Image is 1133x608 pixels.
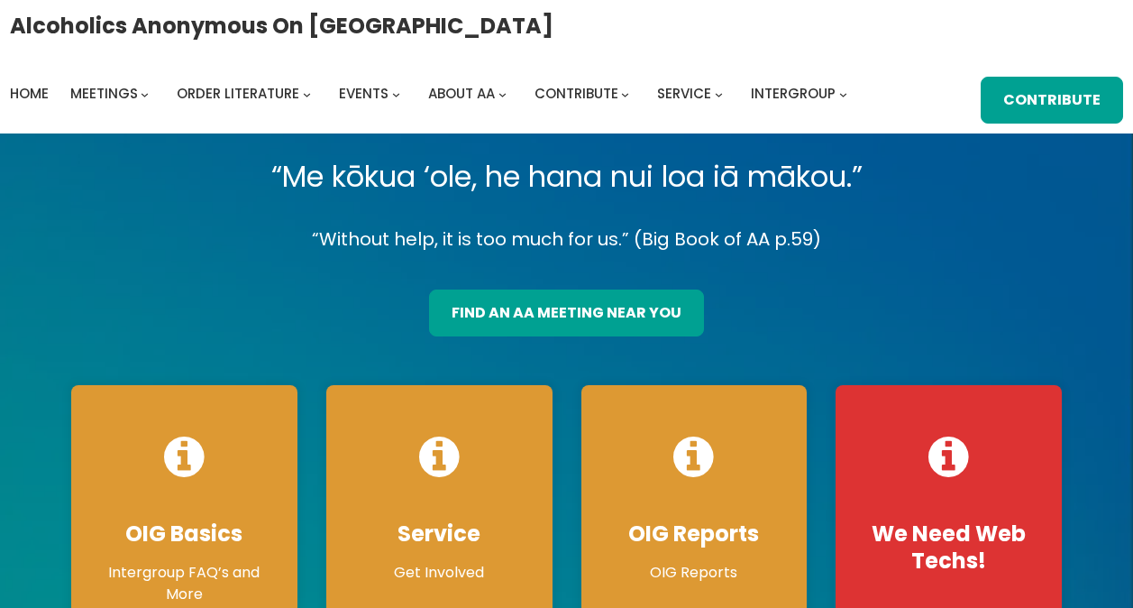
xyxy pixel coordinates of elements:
span: About AA [428,84,495,103]
p: OIG Reports [599,562,790,584]
h4: Service [344,520,535,548]
a: Service [657,81,711,106]
a: Contribute [981,77,1123,124]
button: Meetings submenu [141,89,149,97]
p: Get Involved [344,562,535,584]
p: “Without help, it is too much for us.” (Big Book of AA p.59) [57,224,1076,255]
button: Service submenu [715,89,723,97]
span: Events [339,84,388,103]
a: find an aa meeting near you [429,290,704,336]
a: Alcoholics Anonymous on [GEOGRAPHIC_DATA] [10,6,553,45]
a: Contribute [535,81,618,106]
a: Events [339,81,388,106]
span: Service [657,84,711,103]
p: Intergroup FAQ’s and More [89,562,279,605]
span: Home [10,84,49,103]
button: Intergroup submenu [839,89,847,97]
a: Intergroup [751,81,836,106]
button: Order Literature submenu [303,89,311,97]
a: Meetings [70,81,138,106]
p: “Me kōkua ‘ole, he hana nui loa iā mākou.” [57,152,1076,202]
nav: Intergroup [10,81,854,106]
h4: OIG Basics [89,520,279,548]
button: About AA submenu [498,89,507,97]
h4: OIG Reports [599,520,790,548]
a: About AA [428,81,495,106]
a: Home [10,81,49,106]
span: Order Literature [177,84,299,103]
button: Contribute submenu [621,89,629,97]
h4: We Need Web Techs! [854,520,1044,575]
span: Meetings [70,84,138,103]
span: Contribute [535,84,618,103]
span: Intergroup [751,84,836,103]
button: Events submenu [392,89,400,97]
